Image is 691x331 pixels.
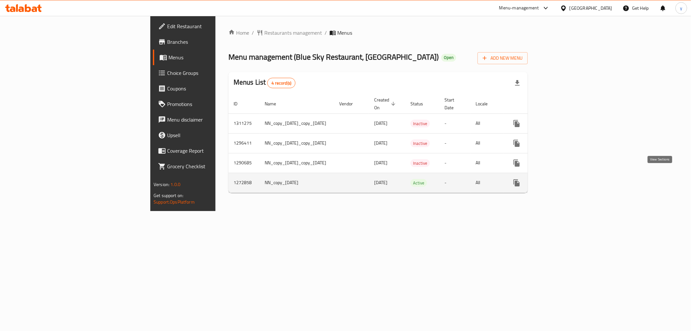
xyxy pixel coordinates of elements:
button: Change Status [524,175,540,191]
a: Branches [153,34,266,50]
span: [DATE] [374,159,387,167]
span: Created On [374,96,397,112]
h2: Menus List [234,77,295,88]
span: Coverage Report [167,147,260,155]
button: more [509,116,524,131]
td: All [470,153,504,173]
span: Inactive [410,140,430,147]
td: - [439,173,470,193]
td: - [439,113,470,133]
a: Menu disclaimer [153,112,266,127]
span: [DATE] [374,139,387,147]
span: Status [410,100,432,108]
span: Version: [154,180,169,189]
a: Promotions [153,96,266,112]
span: Promotions [167,100,260,108]
table: enhanced table [228,94,576,193]
span: [DATE] [374,119,387,127]
span: Locale [476,100,496,108]
span: Branches [167,38,260,46]
span: [DATE] [374,178,387,187]
span: Inactive [410,120,430,127]
span: Edit Restaurant [167,22,260,30]
span: 4 record(s) [268,80,295,86]
span: Upsell [167,131,260,139]
span: Menu disclaimer [167,116,260,124]
span: y [680,5,682,12]
span: Name [265,100,284,108]
span: Get support on: [154,191,183,200]
a: Coverage Report [153,143,266,159]
div: Menu-management [499,4,539,12]
span: Restaurants management [264,29,322,37]
span: Menus [168,53,260,61]
button: Change Status [524,155,540,171]
a: Restaurants management [257,29,322,37]
nav: breadcrumb [228,29,528,37]
td: All [470,133,504,153]
span: Open [441,55,456,60]
button: more [509,136,524,151]
td: All [470,113,504,133]
span: Grocery Checklist [167,162,260,170]
span: Menus [337,29,352,37]
span: ID [234,100,246,108]
button: Change Status [524,136,540,151]
span: Inactive [410,160,430,167]
button: more [509,175,524,191]
span: Start Date [444,96,463,112]
span: Coupons [167,85,260,92]
a: Upsell [153,127,266,143]
span: 1.0.0 [170,180,180,189]
span: Vendor [339,100,361,108]
div: Total records count [267,78,295,88]
td: All [470,173,504,193]
td: - [439,153,470,173]
span: Choice Groups [167,69,260,77]
td: NN_copy_[DATE]_copy_[DATE] [259,133,334,153]
a: Coupons [153,81,266,96]
td: NN_copy_[DATE]_copy_[DATE] [259,153,334,173]
a: Support.OpsPlatform [154,198,195,206]
a: Edit Restaurant [153,18,266,34]
a: Grocery Checklist [153,159,266,174]
div: Export file [510,75,525,91]
button: Change Status [524,116,540,131]
td: NN_copy_[DATE] [259,173,334,193]
a: Menus [153,50,266,65]
th: Actions [504,94,576,114]
div: Inactive [410,139,430,147]
td: NN_copy_[DATE]_copy_[DATE] [259,113,334,133]
button: more [509,155,524,171]
span: Add New Menu [483,54,523,62]
button: Add New Menu [478,52,528,64]
li: / [325,29,327,37]
a: Choice Groups [153,65,266,81]
div: [GEOGRAPHIC_DATA] [570,5,612,12]
div: Open [441,54,456,62]
span: Menu management ( Blue Sky Restaurant, [GEOGRAPHIC_DATA] ) [228,50,439,64]
span: Active [410,179,427,187]
td: - [439,133,470,153]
